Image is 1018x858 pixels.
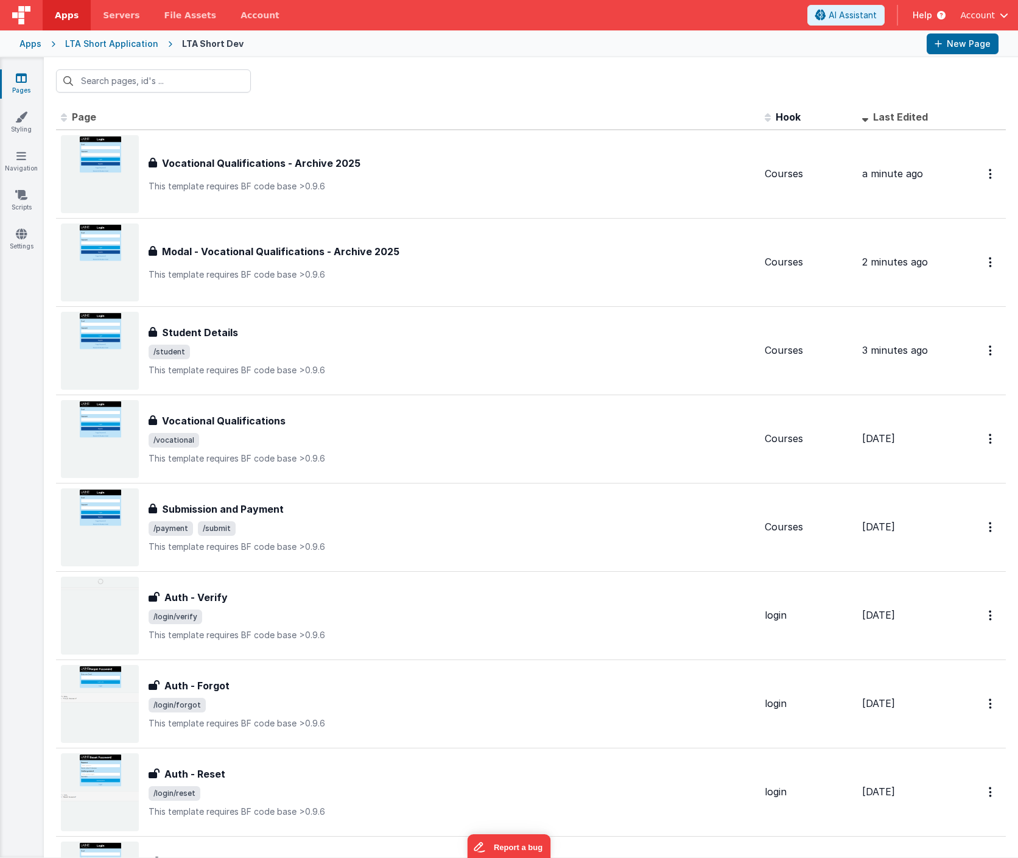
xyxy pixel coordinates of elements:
div: Courses [765,520,852,534]
span: /payment [149,521,193,536]
p: This template requires BF code base >0.9.6 [149,629,755,641]
div: login [765,608,852,622]
span: /login/reset [149,786,200,801]
div: Courses [765,255,852,269]
span: [DATE] [862,697,895,709]
button: New Page [927,33,999,54]
h3: Auth - Forgot [164,678,230,693]
span: [DATE] [862,432,895,445]
span: [DATE] [862,786,895,798]
span: [DATE] [862,521,895,533]
p: This template requires BF code base >0.9.6 [149,180,755,192]
span: /vocational [149,433,199,448]
h3: Auth - Reset [164,767,225,781]
span: File Assets [164,9,217,21]
span: [DATE] [862,609,895,621]
h3: Modal - Vocational Qualifications - Archive 2025 [162,244,399,259]
span: a minute ago [862,167,923,180]
div: login [765,785,852,799]
button: AI Assistant [807,5,885,26]
p: This template requires BF code base >0.9.6 [149,364,755,376]
button: Options [981,338,1001,363]
div: LTA Short Application [65,38,158,50]
span: /login/forgot [149,698,206,712]
span: Account [960,9,995,21]
h3: Student Details [162,325,238,340]
button: Options [981,426,1001,451]
button: Options [981,691,1001,716]
p: This template requires BF code base >0.9.6 [149,269,755,281]
span: Page [72,111,96,123]
h3: Auth - Verify [164,590,228,605]
p: This template requires BF code base >0.9.6 [149,806,755,818]
span: Apps [55,9,79,21]
span: Servers [103,9,139,21]
button: Options [981,779,1001,804]
p: This template requires BF code base >0.9.6 [149,452,755,465]
div: Courses [765,343,852,357]
button: Options [981,250,1001,275]
div: Apps [19,38,41,50]
h3: Vocational Qualifications - Archive 2025 [162,156,360,171]
input: Search pages, id's ... [56,69,251,93]
button: Options [981,515,1001,540]
h3: Vocational Qualifications [162,413,286,428]
span: Help [913,9,932,21]
p: This template requires BF code base >0.9.6 [149,541,755,553]
div: login [765,697,852,711]
span: /login/verify [149,610,202,624]
span: Hook [776,111,801,123]
span: /student [149,345,190,359]
div: Courses [765,167,852,181]
button: Account [960,9,1008,21]
div: Courses [765,432,852,446]
div: LTA Short Dev [182,38,244,50]
button: Options [981,603,1001,628]
span: 2 minutes ago [862,256,928,268]
button: Options [981,161,1001,186]
h3: Submission and Payment [162,502,284,516]
span: Last Edited [873,111,928,123]
span: /submit [198,521,236,536]
span: AI Assistant [829,9,877,21]
span: 3 minutes ago [862,344,928,356]
p: This template requires BF code base >0.9.6 [149,717,755,730]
